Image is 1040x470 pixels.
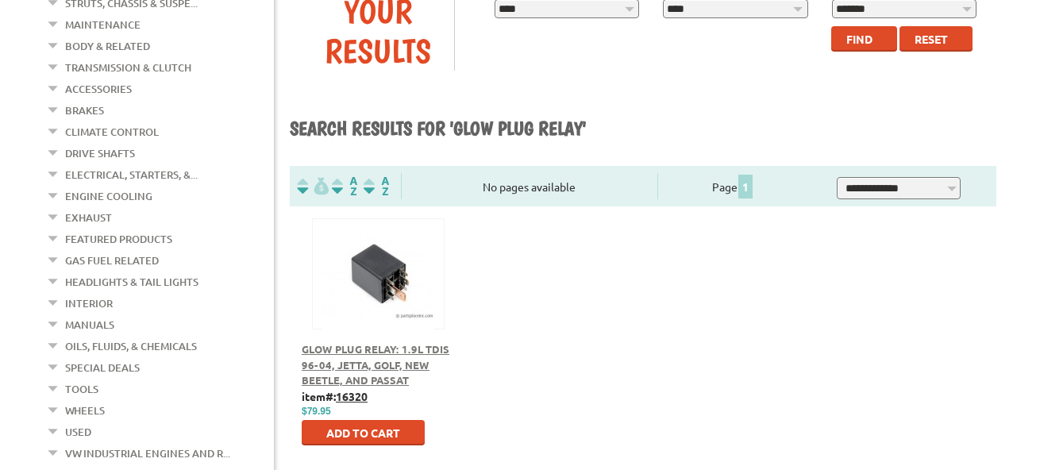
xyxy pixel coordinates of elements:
a: Headlights & Tail Lights [65,272,198,292]
a: Exhaust [65,207,112,228]
b: item#: [302,389,368,403]
a: Used [65,422,91,442]
a: Wheels [65,400,105,421]
span: $79.95 [302,406,331,417]
a: Brakes [65,100,104,121]
u: 16320 [336,389,368,403]
span: Find [846,32,872,46]
a: VW Industrial Engines and R... [65,443,230,464]
h1: Search results for 'glow plug relay' [290,117,996,142]
img: Sort by Sales Rank [360,177,392,195]
a: Interior [65,293,113,314]
div: No pages available [402,179,657,195]
a: Gas Fuel Related [65,250,159,271]
a: Accessories [65,79,132,99]
a: Glow Plug Relay: 1.9L TDIs 96-04, Jetta, Golf, New Beetle, and Passat [302,342,449,387]
button: Add to Cart [302,420,425,445]
a: Manuals [65,314,114,335]
a: Climate Control [65,121,159,142]
a: Body & Related [65,36,150,56]
a: Special Deals [65,357,140,378]
a: Featured Products [65,229,172,249]
span: Add to Cart [326,426,400,440]
a: Engine Cooling [65,186,152,206]
a: Drive Shafts [65,143,135,164]
a: Tools [65,379,98,399]
img: Sort by Headline [329,177,360,195]
span: Reset [915,32,948,46]
a: Electrical, Starters, &... [65,164,198,185]
span: 1 [738,175,753,198]
a: Oils, Fluids, & Chemicals [65,336,197,356]
div: Page [657,173,809,199]
button: Find [831,26,897,52]
a: Maintenance [65,14,141,35]
img: filterpricelow.svg [297,177,329,195]
button: Reset [899,26,973,52]
a: Transmission & Clutch [65,57,191,78]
